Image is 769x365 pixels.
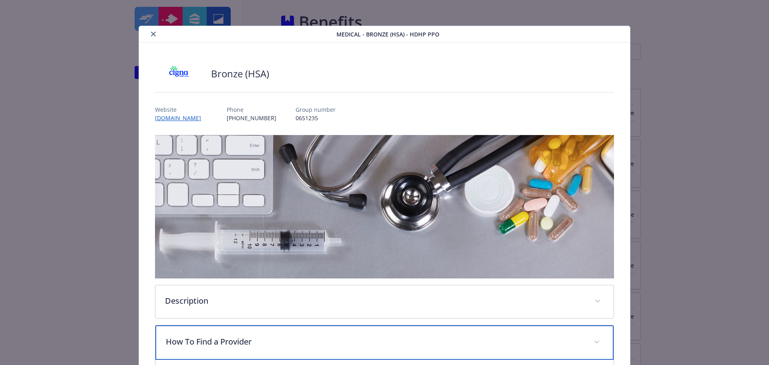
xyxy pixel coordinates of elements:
p: Group number [296,105,336,114]
img: banner [155,135,614,278]
button: close [149,29,158,39]
p: 0651235 [296,114,336,122]
div: Description [155,285,614,318]
p: Description [165,295,585,307]
p: Website [155,105,207,114]
div: How To Find a Provider [155,325,614,360]
h2: Bronze (HSA) [211,67,269,81]
p: Phone [227,105,276,114]
p: How To Find a Provider [166,336,584,348]
p: [PHONE_NUMBER] [227,114,276,122]
img: CIGNA [155,62,203,86]
span: Medical - Bronze (HSA) - HDHP PPO [336,30,439,38]
a: [DOMAIN_NAME] [155,114,207,122]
